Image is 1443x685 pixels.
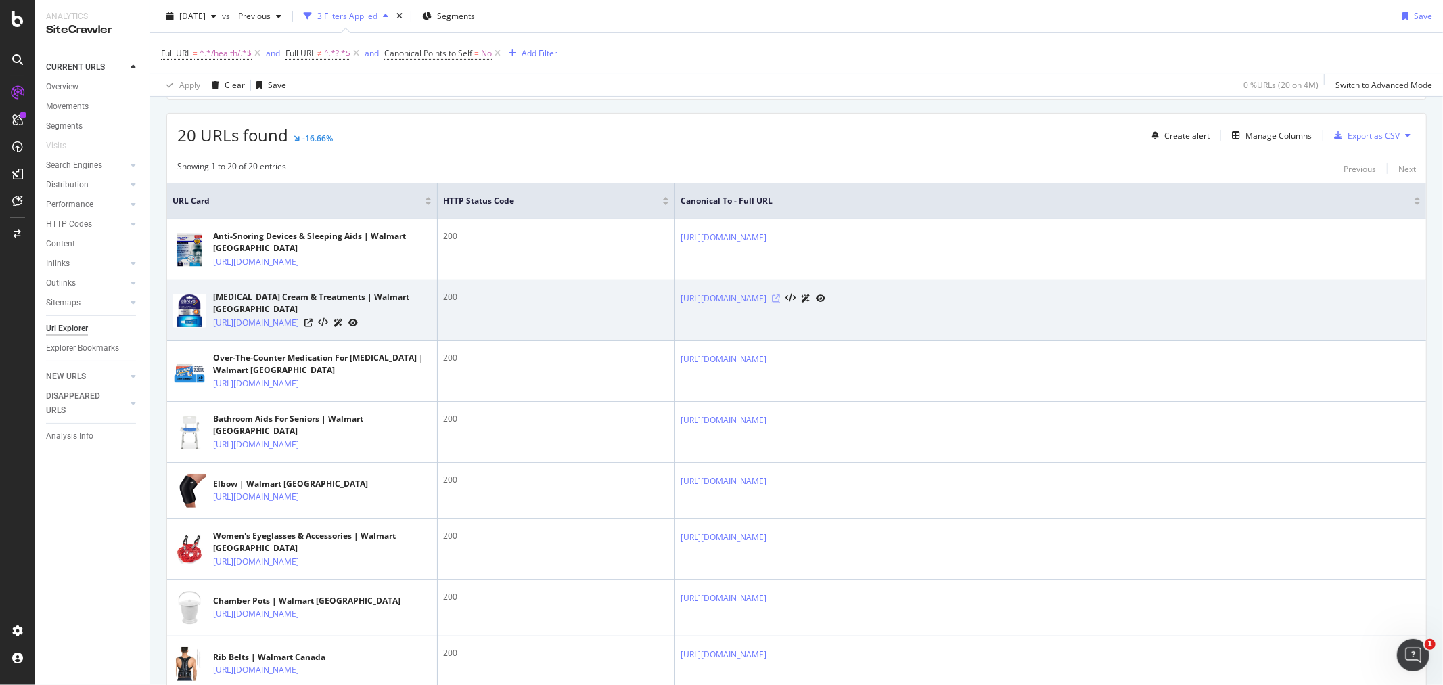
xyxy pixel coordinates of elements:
a: [URL][DOMAIN_NAME] [213,438,299,451]
img: main image [173,416,206,449]
span: Full URL [161,47,191,59]
div: 3 Filters Applied [317,10,377,22]
div: -16.66% [302,133,333,144]
div: NEW URLS [46,370,86,384]
div: Analytics [46,11,139,22]
div: [MEDICAL_DATA] Cream & Treatments | Walmart [GEOGRAPHIC_DATA] [213,291,432,315]
button: View HTML Source [785,294,796,303]
a: [URL][DOMAIN_NAME] [213,316,299,330]
div: 200 [443,352,669,364]
img: main image [173,355,206,389]
span: Previous [233,10,271,22]
div: Next [1398,163,1416,175]
span: 2025 Aug. 22nd [179,10,206,22]
div: Showing 1 to 20 of 20 entries [177,160,286,177]
div: Bathroom Aids For Seniors | Walmart [GEOGRAPHIC_DATA] [213,413,432,437]
div: CURRENT URLS [46,60,105,74]
button: Segments [417,5,480,27]
a: [URL][DOMAIN_NAME] [681,592,766,605]
a: Distribution [46,178,127,192]
a: AI Url Details [801,291,810,305]
span: = [193,47,198,59]
div: Export as CSV [1348,130,1400,141]
button: Create alert [1146,125,1210,146]
a: Content [46,237,140,251]
img: main image [173,474,206,508]
span: Canonical To - Full URL [681,195,1394,207]
div: 200 [443,591,669,603]
div: SiteCrawler [46,22,139,38]
a: URL Inspection [348,315,358,330]
iframe: Intercom live chat [1397,639,1429,671]
a: [URL][DOMAIN_NAME] [681,292,766,305]
a: CURRENT URLS [46,60,127,74]
button: Previous [1344,160,1376,177]
div: Save [1414,10,1432,22]
img: main image [173,647,206,681]
button: and [266,47,280,60]
button: Save [1397,5,1432,27]
div: Segments [46,119,83,133]
button: Manage Columns [1227,127,1312,143]
button: and [365,47,379,60]
div: 0 % URLs ( 20 on 4M ) [1243,79,1319,91]
div: DISAPPEARED URLS [46,389,114,418]
a: Visit Online Page [304,319,313,327]
img: main image [173,533,206,567]
a: Explorer Bookmarks [46,341,140,355]
a: [URL][DOMAIN_NAME] [213,255,299,269]
span: 1 [1425,639,1436,650]
button: 3 Filters Applied [298,5,394,27]
span: No [481,44,492,63]
button: Switch to Advanced Mode [1330,74,1432,96]
div: Anti-Snoring Devices & Sleeping Aids | Walmart [GEOGRAPHIC_DATA] [213,230,432,255]
div: 200 [443,530,669,542]
div: Save [268,79,286,91]
a: [URL][DOMAIN_NAME] [681,353,766,366]
div: 200 [443,647,669,659]
button: View HTML Source [318,318,328,328]
div: and [365,47,379,59]
span: Canonical Points to Self [384,47,472,59]
div: Url Explorer [46,322,88,336]
button: [DATE] [161,5,222,27]
a: [URL][DOMAIN_NAME] [213,663,299,677]
a: Analysis Info [46,429,140,443]
div: Outlinks [46,276,76,290]
span: ^.*/health/.*$ [200,44,252,63]
span: Full URL [285,47,315,59]
span: 20 URLs found [177,124,288,146]
div: Movements [46,100,89,114]
a: [URL][DOMAIN_NAME] [681,414,766,427]
span: = [474,47,479,59]
a: Sitemaps [46,296,127,310]
a: DISAPPEARED URLS [46,389,127,418]
div: Add Filter [522,47,557,59]
div: times [394,9,405,23]
a: [URL][DOMAIN_NAME] [681,231,766,244]
div: 200 [443,291,669,303]
a: Outlinks [46,276,127,290]
div: Explorer Bookmarks [46,341,119,355]
div: Over-The-Counter Medication For [MEDICAL_DATA] | Walmart [GEOGRAPHIC_DATA] [213,352,432,376]
img: main image [173,294,206,328]
a: Visits [46,139,80,153]
div: Distribution [46,178,89,192]
button: Apply [161,74,200,96]
div: Women's Eyeglasses & Accessories | Walmart [GEOGRAPHIC_DATA] [213,530,432,554]
button: Add Filter [503,45,557,62]
span: ≠ [317,47,322,59]
div: Manage Columns [1245,130,1312,141]
div: Chamber Pots | Walmart [GEOGRAPHIC_DATA] [213,595,400,607]
div: Visits [46,139,66,153]
a: NEW URLS [46,370,127,384]
div: Performance [46,198,93,212]
span: HTTP Status Code [443,195,642,207]
a: Url Explorer [46,322,140,336]
a: Overview [46,80,140,94]
a: [URL][DOMAIN_NAME] [213,490,299,504]
a: [URL][DOMAIN_NAME] [213,607,299,621]
a: URL Inspection [816,291,825,305]
a: Search Engines [46,158,127,173]
div: 200 [443,230,669,242]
